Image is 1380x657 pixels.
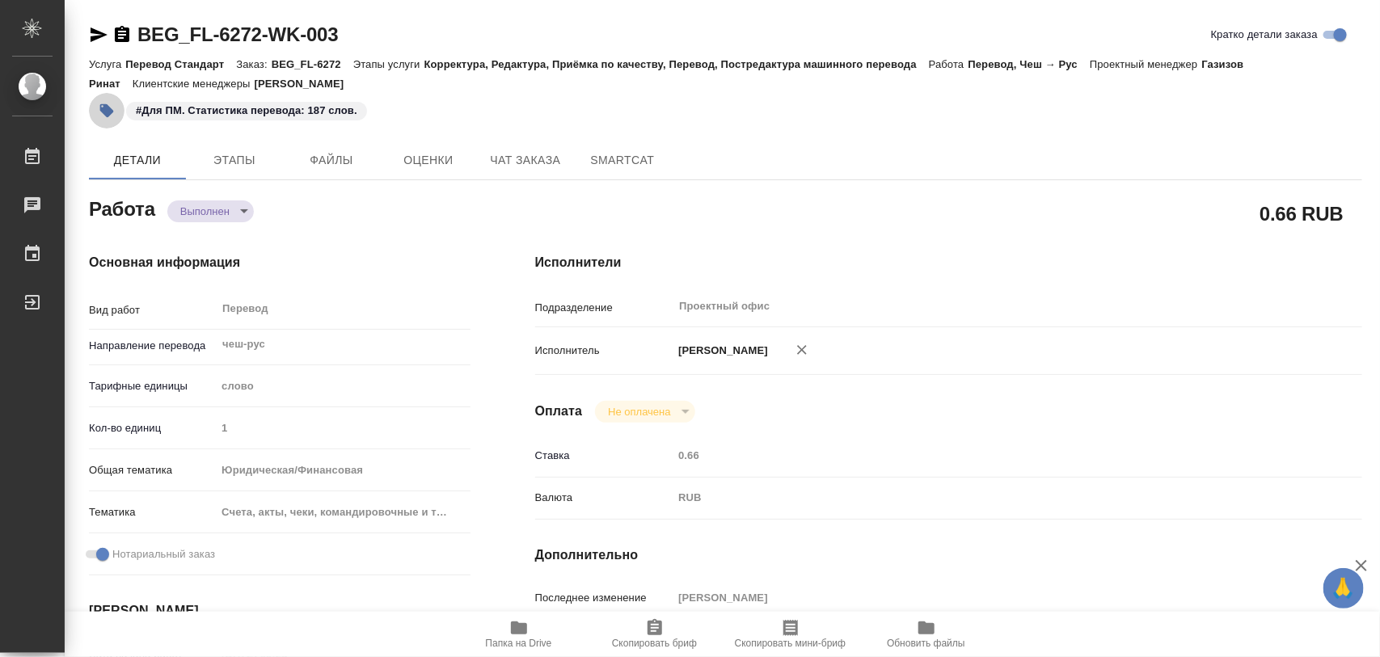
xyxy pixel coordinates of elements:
p: #Для ПМ. Статистика перевода: 187 слов. [136,103,357,119]
h4: Дополнительно [535,545,1362,565]
span: Папка на Drive [486,638,552,649]
p: Подразделение [535,300,673,316]
button: 🙏 [1323,568,1364,609]
div: Выполнен [167,200,254,222]
button: Скопировать бриф [587,612,723,657]
p: [PERSON_NAME] [673,343,768,359]
p: Валюта [535,490,673,506]
p: Тематика [89,504,216,520]
div: Счета, акты, чеки, командировочные и таможенные документы [216,499,470,526]
span: Скопировать бриф [612,638,697,649]
h4: Основная информация [89,253,471,272]
div: Выполнен [595,401,694,423]
p: Этапы услуги [353,58,424,70]
p: Общая тематика [89,462,216,478]
input: Пустое поле [216,416,470,440]
span: Файлы [293,150,370,171]
p: Последнее изменение [535,590,673,606]
span: Обновить файлы [887,638,965,649]
button: Не оплачена [603,405,675,419]
p: Работа [929,58,969,70]
p: Направление перевода [89,338,216,354]
button: Скопировать ссылку [112,25,132,44]
p: Заказ: [236,58,271,70]
p: Исполнитель [535,343,673,359]
span: Этапы [196,150,273,171]
input: Пустое поле [673,444,1293,467]
span: Чат заказа [487,150,564,171]
button: Папка на Drive [451,612,587,657]
p: [PERSON_NAME] [255,78,357,90]
span: Оценки [390,150,467,171]
h4: [PERSON_NAME] [89,601,471,621]
a: BEG_FL-6272-WK-003 [137,23,338,45]
span: Скопировать мини-бриф [735,638,846,649]
h2: Работа [89,193,155,222]
button: Обновить файлы [859,612,994,657]
p: Клиентские менеджеры [133,78,255,90]
p: Услуга [89,58,125,70]
h4: Оплата [535,402,583,421]
p: Вид работ [89,302,216,318]
button: Скопировать ссылку для ЯМессенджера [89,25,108,44]
p: Тарифные единицы [89,378,216,394]
p: Корректура, Редактура, Приёмка по качеству, Перевод, Постредактура машинного перевода [424,58,929,70]
span: SmartCat [584,150,661,171]
span: Нотариальный заказ [112,546,215,562]
h2: 0.66 RUB [1260,200,1344,227]
button: Добавить тэг [89,93,124,128]
div: RUB [673,484,1293,512]
p: Ставка [535,448,673,464]
p: BEG_FL-6272 [272,58,353,70]
button: Скопировать мини-бриф [723,612,859,657]
span: Кратко детали заказа [1211,27,1318,43]
button: Выполнен [175,204,234,218]
h4: Исполнители [535,253,1362,272]
div: Юридическая/Финансовая [216,457,470,484]
span: Для ПМ. Статистика перевода: 187 слов. [124,103,369,116]
input: Пустое поле [673,586,1293,609]
p: Перевод, Чеш → Рус [969,58,1091,70]
span: Детали [99,150,176,171]
p: Перевод Стандарт [125,58,236,70]
p: Кол-во единиц [89,420,216,436]
span: 🙏 [1330,571,1357,605]
button: Удалить исполнителя [784,332,820,368]
div: слово [216,373,470,400]
p: Проектный менеджер [1090,58,1201,70]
